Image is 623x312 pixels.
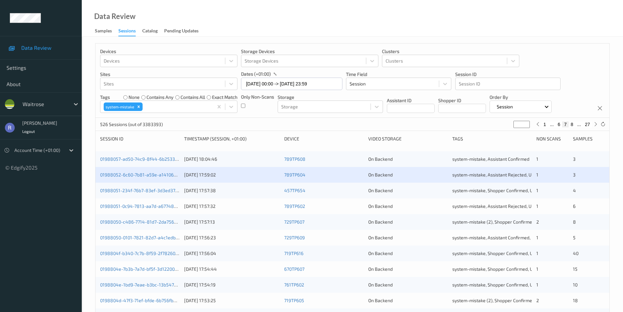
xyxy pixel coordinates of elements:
[184,203,280,210] div: [DATE] 17:57:32
[368,156,448,162] div: On Backend
[100,282,189,287] a: 0198804e-1bd9-7eae-b3bc-13b547067302
[100,94,110,101] p: Tags
[100,235,188,240] a: 01988050-0101-7821-82d7-a4c1edb4a151
[100,250,188,256] a: 0198804f-b340-7c7b-8f59-2f782602302a
[536,172,538,177] span: 1
[573,298,578,303] span: 18
[147,94,173,101] label: contains any
[573,282,578,287] span: 10
[184,172,280,178] div: [DATE] 17:59:02
[100,121,163,128] p: 526 Sessions (out of 3383393)
[368,203,448,210] div: On Backend
[184,266,280,272] div: [DATE] 17:54:44
[241,71,271,77] p: dates (+01:00)
[452,156,529,162] span: system-mistake, Assistant Confirmed
[562,121,569,127] button: 7
[284,203,305,209] a: 789TP602
[452,235,565,240] span: system-mistake, Assistant Confirmed, Unusual-Activity
[452,203,600,209] span: system-mistake, Assistant Rejected, Unusual-Activity, Picklist item alert
[368,187,448,194] div: On Backend
[241,48,378,55] p: Storage Devices
[452,188,564,193] span: system-mistake, Shopper Confirmed, Unusual-Activity
[100,172,188,177] a: 01988052-6c60-7b81-a59e-a14106d0191e
[184,297,280,304] div: [DATE] 17:53:25
[284,172,305,177] a: 789TP604
[284,250,303,256] a: 719TP616
[100,136,180,142] div: Session ID
[542,121,548,127] button: 1
[536,136,568,142] div: Non Scans
[536,282,538,287] span: 1
[135,102,142,111] div: Remove system-mistake
[212,94,237,101] label: exact match
[118,27,142,36] a: Sessions
[573,172,576,177] span: 3
[387,97,435,104] p: Assistant ID
[100,71,237,78] p: Sites
[452,219,618,225] span: system-mistake (2), Shopper Confirmed, Assistant Rejected, Unusual-Activity (2)
[368,266,448,272] div: On Backend
[184,250,280,257] div: [DATE] 17:56:04
[284,219,304,225] a: 729TP607
[573,219,576,225] span: 8
[438,97,486,104] p: Shopper ID
[184,156,280,162] div: [DATE] 18:04:46
[536,203,538,209] span: 1
[573,266,578,272] span: 15
[368,136,448,142] div: Video Storage
[452,298,621,303] span: system-mistake (2), Shopper Confirmed, Assistant Confirmed, Unusual-Activity (2)
[569,121,575,127] button: 8
[142,27,164,36] a: Catalog
[94,13,135,20] div: Data Review
[452,136,532,142] div: Tags
[573,136,605,142] div: Samples
[573,235,576,240] span: 5
[556,121,562,127] button: 6
[184,219,280,225] div: [DATE] 17:57:13
[100,298,187,303] a: 0198804d-47f3-71ef-bfde-6b756fb8782b
[573,250,579,256] span: 40
[118,28,136,36] div: Sessions
[548,121,556,127] button: ...
[284,266,304,272] a: 670TP607
[184,136,280,142] div: Timestamp (Session, +01:00)
[100,156,191,162] a: 01988057-ad50-74c9-8f44-6b2533c2be85
[368,282,448,288] div: On Backend
[575,121,583,127] button: ...
[494,103,515,110] p: Session
[284,235,305,240] a: 729TP609
[100,188,188,193] a: 01988051-234f-76b7-83ef-3d3ed3768513
[164,28,199,36] div: Pending Updates
[583,121,592,127] button: 27
[104,102,135,111] div: system-mistake
[536,298,539,303] span: 2
[536,266,538,272] span: 1
[536,156,538,162] span: 1
[95,28,112,36] div: Samples
[368,219,448,225] div: On Backend
[455,71,561,78] p: Session ID
[452,282,601,287] span: system-mistake, Shopper Confirmed, Unusual-Activity, Picklist item alert
[184,282,280,288] div: [DATE] 17:54:19
[368,234,448,241] div: On Backend
[536,219,539,225] span: 2
[181,94,205,101] label: contains all
[368,250,448,257] div: On Backend
[573,203,576,209] span: 6
[536,235,538,240] span: 1
[573,156,576,162] span: 3
[278,94,383,101] p: Storage
[452,172,600,177] span: system-mistake, Assistant Rejected, Unusual-Activity, Picklist item alert
[129,94,140,101] label: none
[490,94,552,101] p: Order By
[368,172,448,178] div: On Backend
[284,136,364,142] div: Device
[100,219,189,225] a: 01988050-c486-7714-81d7-2da7564ba521
[164,27,205,36] a: Pending Updates
[284,282,304,287] a: 761TP602
[284,298,304,303] a: 719TP605
[382,48,519,55] p: Clusters
[536,250,538,256] span: 1
[368,297,448,304] div: On Backend
[95,27,118,36] a: Samples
